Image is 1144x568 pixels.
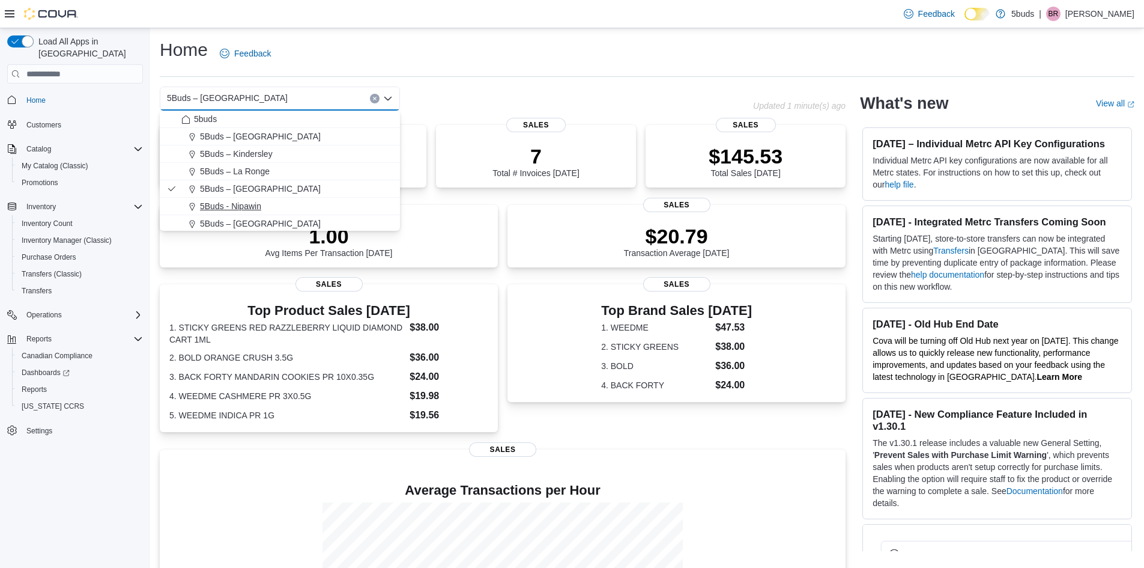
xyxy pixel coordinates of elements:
button: Transfers [12,282,148,299]
button: Reports [2,331,148,347]
span: Reports [22,385,47,394]
span: BR [1049,7,1059,21]
h3: Top Product Sales [DATE] [169,304,488,318]
span: Canadian Compliance [22,351,92,361]
span: Canadian Compliance [17,349,143,363]
span: 5Buds – [GEOGRAPHIC_DATA] [200,183,321,195]
button: 5Buds - Nipawin [160,198,400,215]
span: Dark Mode [964,20,965,21]
dt: 4. WEEDME CASHMERE PR 3X0.5G [169,390,405,402]
dd: $38.00 [715,340,752,354]
span: Inventory [22,200,143,214]
button: 5Buds – La Ronge [160,163,400,180]
span: Dashboards [17,365,143,380]
a: Transfers (Classic) [17,267,86,281]
dd: $24.00 [410,370,488,384]
a: Settings [22,424,57,438]
a: Transfers [933,246,969,255]
svg: External link [1127,101,1134,108]
span: Inventory Count [22,219,73,228]
dd: $19.56 [410,408,488,423]
button: Close list of options [383,94,393,103]
button: Settings [2,422,148,439]
button: Transfers (Classic) [12,266,148,282]
p: 5buds [1011,7,1034,21]
span: Washington CCRS [17,399,143,414]
button: Canadian Compliance [12,347,148,364]
span: Catalog [26,144,51,154]
img: Cova [24,8,78,20]
span: 5buds [194,113,217,125]
p: Starting [DATE], store-to-store transfers can now be integrated with Metrc using in [GEOGRAPHIC_D... [873,233,1122,293]
dd: $38.00 [410,320,488,335]
button: Promotions [12,174,148,191]
button: [US_STATE] CCRS [12,398,148,415]
dd: $24.00 [715,378,752,392]
button: Inventory [2,198,148,215]
span: Reports [26,334,52,344]
a: Inventory Count [17,216,77,231]
span: Customers [26,120,61,130]
h2: What's new [860,94,948,113]
span: 5Buds – [GEOGRAPHIC_DATA] [200,130,321,142]
h3: [DATE] – Individual Metrc API Key Configurations [873,138,1122,150]
dd: $19.98 [410,389,488,403]
span: 5Buds – Kindersley [200,148,273,160]
button: Inventory Count [12,215,148,232]
p: [PERSON_NAME] [1065,7,1134,21]
span: Sales [469,442,536,457]
div: Choose from the following options [160,111,400,320]
h3: [DATE] - Old Hub End Date [873,318,1122,330]
nav: Complex example [7,86,143,471]
span: Reports [22,332,143,346]
button: 5Buds – Kindersley [160,145,400,163]
span: Feedback [918,8,955,20]
a: help file [885,180,913,189]
p: $20.79 [624,224,730,248]
a: Inventory Manager (Classic) [17,233,117,248]
div: Transaction Average [DATE] [624,224,730,258]
dd: $36.00 [410,350,488,365]
span: 5Buds – [GEOGRAPHIC_DATA] [167,91,288,105]
button: Operations [22,308,67,322]
span: Inventory Count [17,216,143,231]
div: Total Sales [DATE] [709,144,782,178]
input: Dark Mode [964,8,990,20]
span: Reports [17,382,143,397]
h4: Average Transactions per Hour [169,483,836,498]
h1: Home [160,38,208,62]
button: Purchase Orders [12,249,148,266]
a: Promotions [17,176,63,190]
button: Catalog [2,141,148,157]
button: 5Buds – [GEOGRAPHIC_DATA] [160,180,400,198]
span: 5Buds - Nipawin [200,200,261,212]
span: Promotions [17,176,143,190]
button: Inventory [22,200,61,214]
div: Total # Invoices [DATE] [492,144,579,178]
button: Reports [22,332,56,346]
dd: $47.53 [715,320,752,335]
span: Home [26,96,46,105]
a: Canadian Compliance [17,349,97,363]
button: Reports [12,381,148,398]
a: Feedback [899,2,960,26]
span: My Catalog (Classic) [22,161,88,171]
span: Load All Apps in [GEOGRAPHIC_DATA] [34,35,143,60]
h3: Top Brand Sales [DATE] [601,304,752,318]
span: Dashboards [22,368,70,377]
div: Avg Items Per Transaction [DATE] [265,224,393,258]
p: The v1.30.1 release includes a valuable new General Setting, ' ', which prevents sales when produ... [873,437,1122,509]
dt: 3. BACK FORTY MANDARIN COOKIES PR 10X0.35G [169,371,405,383]
dd: $36.00 [715,359,752,373]
span: Transfers (Classic) [17,267,143,281]
dt: 3. BOLD [601,360,710,372]
button: Catalog [22,142,56,156]
a: Dashboards [12,364,148,381]
button: My Catalog (Classic) [12,157,148,174]
button: 5buds [160,111,400,128]
span: Sales [295,277,363,292]
p: 7 [492,144,579,168]
span: Settings [26,426,52,436]
a: My Catalog (Classic) [17,159,93,173]
button: Inventory Manager (Classic) [12,232,148,249]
